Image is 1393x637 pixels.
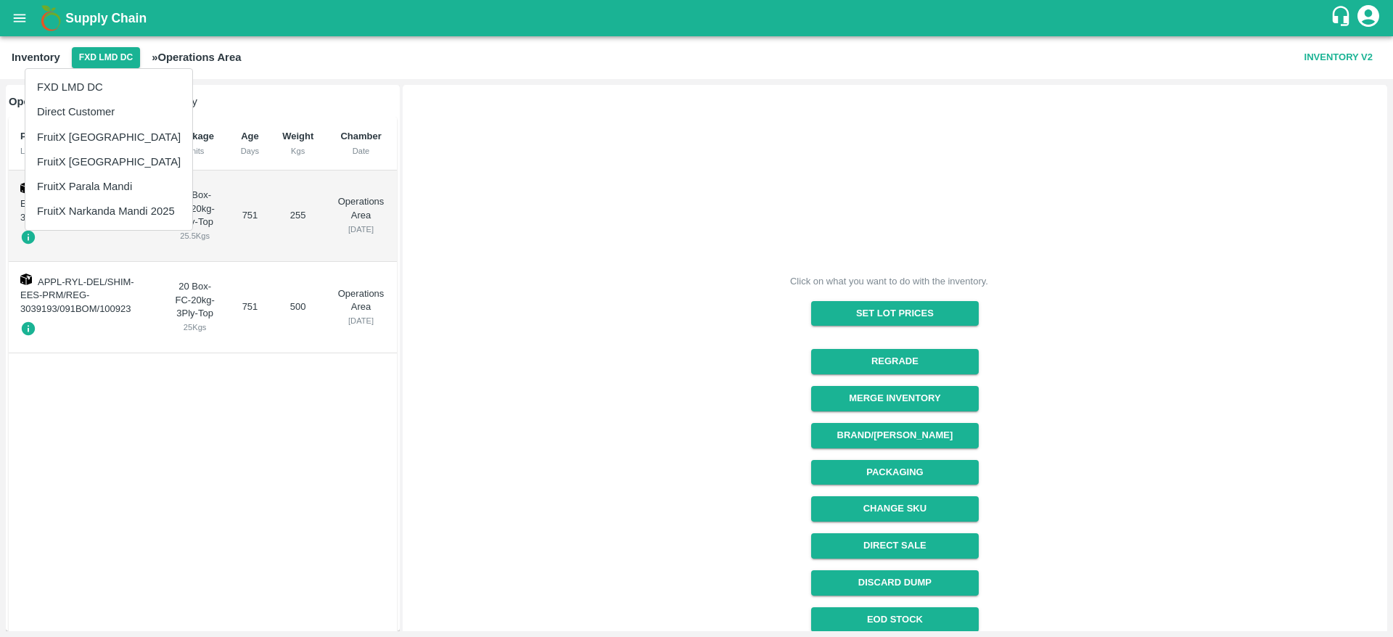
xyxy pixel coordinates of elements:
li: FXD LMD DC [25,75,192,99]
li: FruitX Parala Mandi [25,174,192,199]
li: FruitX [GEOGRAPHIC_DATA] [25,149,192,174]
li: FruitX [GEOGRAPHIC_DATA] [25,125,192,149]
li: Direct Customer [25,99,192,124]
li: FruitX Narkanda Mandi 2025 [25,199,192,223]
